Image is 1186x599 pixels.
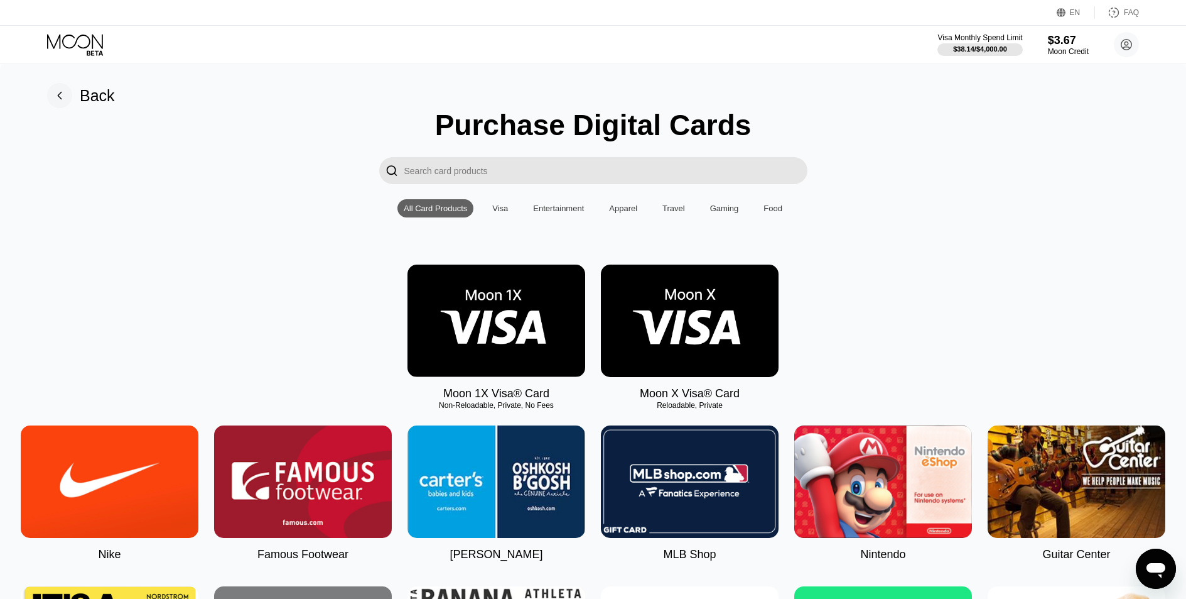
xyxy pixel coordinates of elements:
[757,199,789,217] div: Food
[527,199,590,217] div: Entertainment
[404,157,807,184] input: Search card products
[704,199,745,217] div: Gaming
[486,199,514,217] div: Visa
[603,199,644,217] div: Apparel
[663,548,716,561] div: MLB Shop
[450,548,542,561] div: [PERSON_NAME]
[763,204,782,213] div: Food
[937,33,1022,42] div: Visa Monthly Spend Limit
[860,548,905,561] div: Nintendo
[1042,548,1110,561] div: Guitar Center
[1048,34,1089,56] div: $3.67Moon Credit
[492,204,508,213] div: Visa
[435,108,752,142] div: Purchase Digital Cards
[533,204,584,213] div: Entertainment
[404,204,467,213] div: All Card Products
[1048,47,1089,56] div: Moon Credit
[656,199,691,217] div: Travel
[601,401,779,410] div: Reloadable, Private
[257,548,348,561] div: Famous Footwear
[1070,8,1081,17] div: EN
[397,199,473,217] div: All Card Products
[937,33,1022,56] div: Visa Monthly Spend Limit$38.14/$4,000.00
[1136,549,1176,589] iframe: Button to launch messaging window
[1057,6,1095,19] div: EN
[1124,8,1139,17] div: FAQ
[609,204,637,213] div: Apparel
[443,387,549,400] div: Moon 1X Visa® Card
[379,157,404,184] div: 
[710,204,739,213] div: Gaming
[407,401,585,410] div: Non-Reloadable, Private, No Fees
[98,548,121,561] div: Nike
[385,163,398,178] div: 
[640,387,740,400] div: Moon X Visa® Card
[662,204,685,213] div: Travel
[1048,34,1089,47] div: $3.67
[80,87,115,105] div: Back
[1095,6,1139,19] div: FAQ
[47,83,115,108] div: Back
[953,45,1007,53] div: $38.14 / $4,000.00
